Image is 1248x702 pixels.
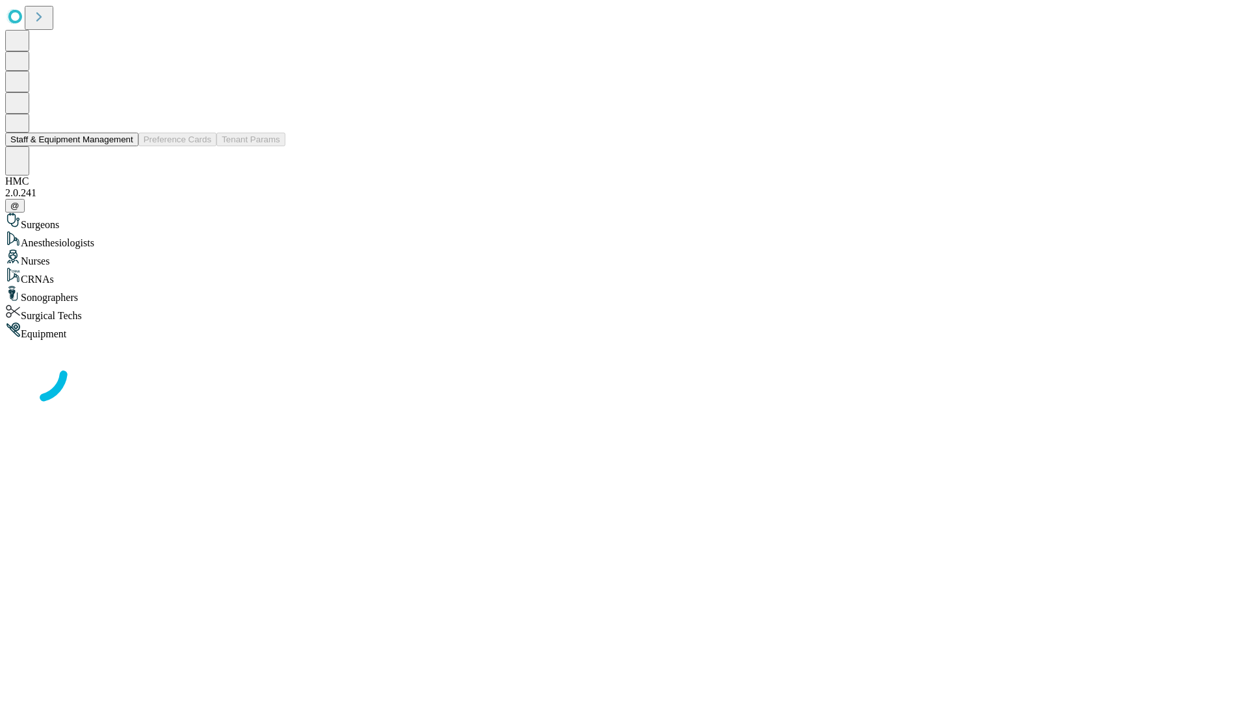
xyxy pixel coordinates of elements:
[5,285,1243,304] div: Sonographers
[138,133,216,146] button: Preference Cards
[5,231,1243,249] div: Anesthesiologists
[5,213,1243,231] div: Surgeons
[5,187,1243,199] div: 2.0.241
[5,133,138,146] button: Staff & Equipment Management
[5,249,1243,267] div: Nurses
[5,322,1243,340] div: Equipment
[5,175,1243,187] div: HMC
[5,304,1243,322] div: Surgical Techs
[10,201,19,211] span: @
[5,199,25,213] button: @
[216,133,285,146] button: Tenant Params
[5,267,1243,285] div: CRNAs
